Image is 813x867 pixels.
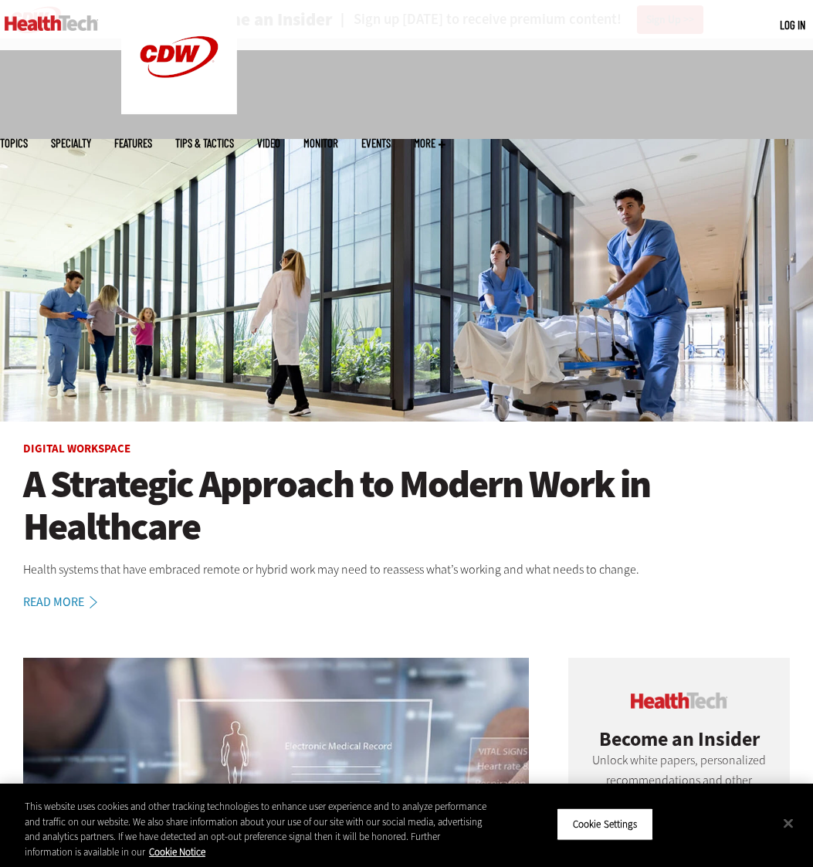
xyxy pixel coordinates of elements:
p: Health systems that have embraced remote or hybrid work may need to reassess what’s working and w... [23,560,790,580]
a: Tips & Tactics [175,137,234,149]
div: User menu [780,17,805,33]
p: Unlock white papers, personalized recommendations and other premium content for an in-depth look ... [587,750,772,829]
a: A Strategic Approach to Modern Work in Healthcare [23,463,790,548]
a: Log in [780,18,805,32]
img: Home [5,15,98,31]
a: Video [257,137,280,149]
a: Features [114,137,152,149]
span: Specialty [51,137,91,149]
a: More information about your privacy [149,845,205,858]
div: This website uses cookies and other tracking technologies to enhance user experience and to analy... [25,799,488,859]
a: Events [361,137,391,149]
a: CDW [121,102,237,118]
a: MonITor [303,137,338,149]
button: Close [771,806,805,840]
span: Become an Insider [599,726,760,752]
span: More [414,137,445,149]
button: Cookie Settings [557,808,653,841]
a: Digital Workspace [23,441,130,456]
img: cdw insider logo [631,693,727,709]
a: Read More [23,596,114,608]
